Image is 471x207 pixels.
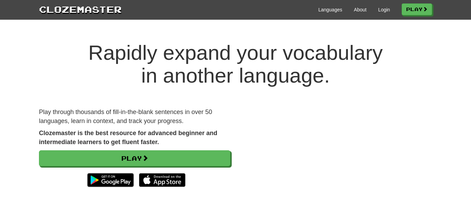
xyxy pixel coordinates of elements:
strong: Clozemaster is the best resource for advanced beginner and intermediate learners to get fluent fa... [39,130,217,145]
a: Play [402,3,432,15]
img: Download_on_the_App_Store_Badge_US-UK_135x40-25178aeef6eb6b83b96f5f2d004eda3bffbb37122de64afbaef7... [139,173,186,187]
a: Clozemaster [39,3,122,16]
img: Get it on Google Play [84,170,137,190]
a: Languages [318,6,342,13]
p: Play through thousands of fill-in-the-blank sentences in over 50 languages, learn in context, and... [39,108,230,125]
a: Play [39,150,230,166]
a: About [354,6,367,13]
a: Login [378,6,390,13]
